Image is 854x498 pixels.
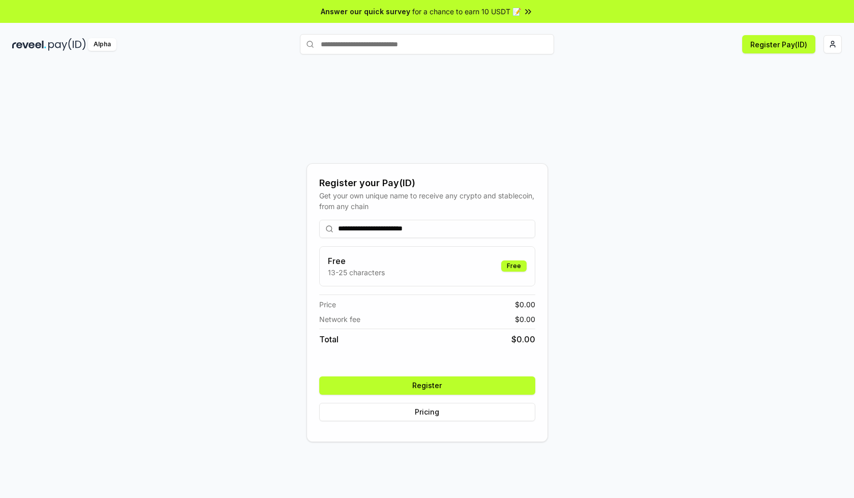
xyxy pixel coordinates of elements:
span: $ 0.00 [515,299,535,310]
h3: Free [328,255,385,267]
span: for a chance to earn 10 USDT 📝 [412,6,521,17]
button: Register Pay(ID) [742,35,815,53]
button: Pricing [319,403,535,421]
img: reveel_dark [12,38,46,51]
span: Network fee [319,314,360,325]
p: 13-25 characters [328,267,385,278]
div: Alpha [88,38,116,51]
div: Free [501,260,527,272]
div: Register your Pay(ID) [319,176,535,190]
span: Price [319,299,336,310]
img: pay_id [48,38,86,51]
span: $ 0.00 [511,333,535,345]
button: Register [319,376,535,395]
span: Total [319,333,339,345]
div: Get your own unique name to receive any crypto and stablecoin, from any chain [319,190,535,212]
span: Answer our quick survey [321,6,410,17]
span: $ 0.00 [515,314,535,325]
